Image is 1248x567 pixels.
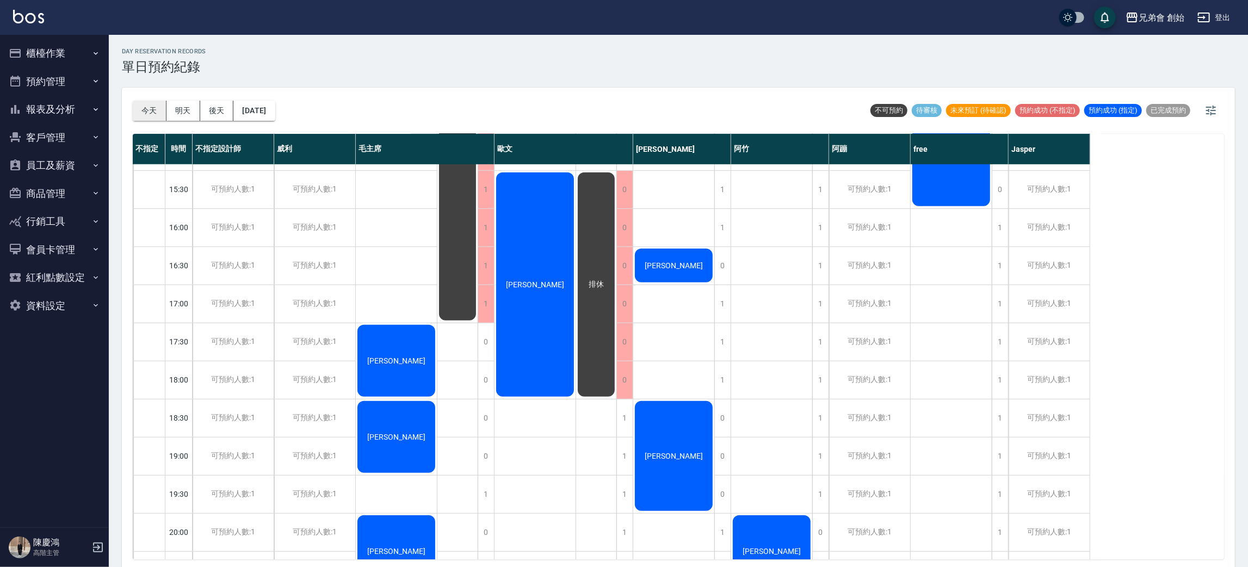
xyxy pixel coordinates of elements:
[812,171,829,208] div: 1
[1121,7,1189,29] button: 兄弟會 創始
[1139,11,1184,24] div: 兄弟會 創始
[1009,209,1090,246] div: 可預約人數:1
[1009,437,1090,475] div: 可預約人數:1
[829,437,910,475] div: 可預約人數:1
[616,247,633,285] div: 0
[1009,171,1090,208] div: 可預約人數:1
[193,134,274,164] div: 不指定設計師
[4,124,104,152] button: 客戶管理
[586,280,606,289] span: 排休
[812,361,829,399] div: 1
[478,361,494,399] div: 0
[812,514,829,551] div: 0
[1193,8,1235,28] button: 登出
[9,537,30,558] img: Person
[992,171,1008,208] div: 0
[193,247,274,285] div: 可預約人數:1
[165,437,193,475] div: 19:00
[829,399,910,437] div: 可預約人數:1
[166,101,200,121] button: 明天
[4,263,104,292] button: 紅利點數設定
[1094,7,1116,28] button: save
[165,399,193,437] div: 18:30
[992,285,1008,323] div: 1
[616,285,633,323] div: 0
[33,537,89,548] h5: 陳慶鴻
[812,323,829,361] div: 1
[616,209,633,246] div: 0
[992,323,1008,361] div: 1
[4,39,104,67] button: 櫃檯作業
[829,323,910,361] div: 可預約人數:1
[812,399,829,437] div: 1
[165,246,193,285] div: 16:30
[478,399,494,437] div: 0
[478,514,494,551] div: 0
[829,247,910,285] div: 可預約人數:1
[356,134,495,164] div: 毛主席
[946,106,1011,115] span: 未來預訂 (待確認)
[829,285,910,323] div: 可預約人數:1
[193,437,274,475] div: 可預約人數:1
[274,134,356,164] div: 威利
[714,285,731,323] div: 1
[365,356,428,365] span: [PERSON_NAME]
[992,399,1008,437] div: 1
[616,476,633,513] div: 1
[133,134,165,164] div: 不指定
[714,209,731,246] div: 1
[740,547,803,556] span: [PERSON_NAME]
[1084,106,1142,115] span: 預約成功 (指定)
[274,514,355,551] div: 可預約人數:1
[4,236,104,264] button: 會員卡管理
[478,209,494,246] div: 1
[1009,514,1090,551] div: 可預約人數:1
[193,171,274,208] div: 可預約人數:1
[829,134,911,164] div: 阿蹦
[165,323,193,361] div: 17:30
[812,247,829,285] div: 1
[714,247,731,285] div: 0
[233,101,275,121] button: [DATE]
[4,292,104,320] button: 資料設定
[912,106,942,115] span: 待審核
[478,476,494,513] div: 1
[992,437,1008,475] div: 1
[1009,361,1090,399] div: 可預約人數:1
[165,513,193,551] div: 20:00
[274,247,355,285] div: 可預約人數:1
[165,475,193,513] div: 19:30
[4,95,104,124] button: 報表及分析
[122,48,206,55] h2: day Reservation records
[714,361,731,399] div: 1
[365,433,428,441] span: [PERSON_NAME]
[992,247,1008,285] div: 1
[812,285,829,323] div: 1
[992,476,1008,513] div: 1
[714,323,731,361] div: 1
[33,548,89,558] p: 高階主管
[1146,106,1190,115] span: 已完成預約
[4,67,104,96] button: 預約管理
[829,361,910,399] div: 可預約人數:1
[1009,399,1090,437] div: 可預約人數:1
[616,361,633,399] div: 0
[812,437,829,475] div: 1
[478,437,494,475] div: 0
[714,437,731,475] div: 0
[642,261,705,270] span: [PERSON_NAME]
[274,323,355,361] div: 可預約人數:1
[829,171,910,208] div: 可預約人數:1
[193,514,274,551] div: 可預約人數:1
[1009,285,1090,323] div: 可預約人數:1
[4,180,104,208] button: 商品管理
[1009,476,1090,513] div: 可預約人數:1
[165,208,193,246] div: 16:00
[165,285,193,323] div: 17:00
[200,101,234,121] button: 後天
[274,437,355,475] div: 可預約人數:1
[165,361,193,399] div: 18:00
[4,151,104,180] button: 員工及薪資
[122,59,206,75] h3: 單日預約紀錄
[616,399,633,437] div: 1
